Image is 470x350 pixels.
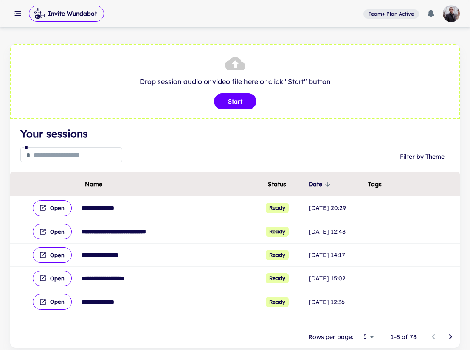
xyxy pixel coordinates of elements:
span: Invite Wundabot to record a meeting [29,5,104,22]
button: Open [33,247,72,263]
span: Name [85,179,102,189]
td: [DATE] 14:17 [307,243,366,266]
td: [DATE] 15:02 [307,267,366,290]
img: photoURL [443,5,460,22]
p: Drop session audio or video file here or click "Start" button [20,76,450,87]
span: Ready [266,227,289,237]
a: View and manage your current plan and billing details. [363,8,419,19]
span: Tags [368,179,382,189]
h4: Your sessions [20,126,450,141]
td: [DATE] 12:36 [307,290,366,314]
div: scrollable content [10,172,460,314]
span: Ready [266,250,289,260]
span: Status [268,179,286,189]
button: Invite Wundabot [29,6,104,22]
span: Date [309,179,333,189]
button: Filter by Theme [397,149,450,164]
span: Ready [266,203,289,213]
span: Ready [266,273,289,283]
span: Team+ Plan Active [365,10,417,18]
p: Rows per page: [308,332,353,342]
span: Ready [266,297,289,307]
button: Open [33,271,72,286]
td: [DATE] 20:29 [307,196,366,220]
button: Go to next page [442,328,459,345]
button: Open [33,200,72,216]
button: Start [214,93,256,109]
button: Open [33,224,72,239]
button: Open [33,294,72,309]
div: 5 [357,330,377,343]
p: 1–5 of 78 [391,332,417,342]
span: View and manage your current plan and billing details. [363,9,419,18]
td: [DATE] 12:48 [307,220,366,243]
